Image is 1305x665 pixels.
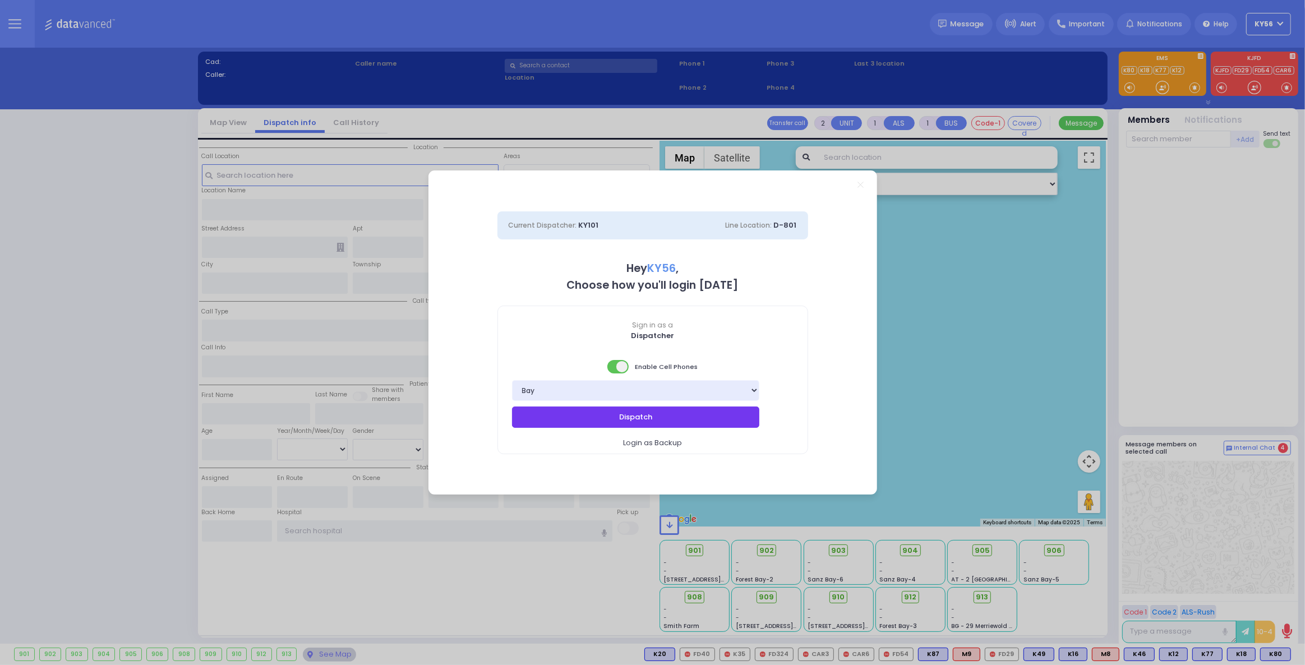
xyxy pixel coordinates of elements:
b: Dispatcher [631,330,674,341]
span: Sign in as a [498,320,808,330]
b: Hey , [626,261,679,276]
span: KY101 [579,220,599,230]
button: Dispatch [512,407,760,428]
span: Login as Backup [623,437,682,449]
span: KY56 [647,261,676,276]
span: Current Dispatcher: [509,220,577,230]
span: Line Location: [726,220,772,230]
a: Close [857,182,864,188]
span: Enable Cell Phones [607,359,698,375]
b: Choose how you'll login [DATE] [567,278,739,293]
span: D-801 [774,220,797,230]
